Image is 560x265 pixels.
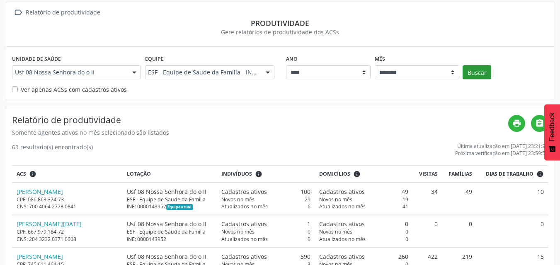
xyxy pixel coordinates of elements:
div: Gere relatórios de produtividade dos ACSs [12,28,548,36]
div: CPF: 667.979.184-72 [17,228,118,235]
div: 0 [319,228,408,235]
td: 10 [477,183,548,215]
span: Cadastros ativos [221,252,267,261]
div: 6 [221,203,310,210]
div: 41 [319,203,408,210]
button: Feedback - Mostrar pesquisa [544,104,560,160]
i: <div class="text-left"> <div> <strong>Cadastros ativos:</strong> Cadastros que estão vinculados a... [255,170,262,178]
div: 260 [319,252,408,261]
td: 49 [442,183,476,215]
span: ACS [17,170,26,178]
div: 29 [221,196,310,203]
div: CNS: 204 3232 0371 0008 [17,236,118,243]
div: 19 [319,196,408,203]
a:  [531,115,548,132]
span: Novos no mês [319,228,352,235]
span: Esta é a equipe atual deste Agente [166,204,193,210]
div: INE: 0000143952 [127,236,213,243]
th: Visitas [413,166,442,183]
div: Usf 08 Nossa Senhora do o II [127,220,213,228]
span: Novos no mês [221,196,255,203]
span: Novos no mês [319,196,352,203]
i: Dias em que o(a) ACS fez pelo menos uma visita, ou ficha de cadastro individual ou cadastro domic... [536,170,544,178]
span: Cadastros ativos [319,220,365,228]
label: Unidade de saúde [12,53,61,65]
div: CNS: 700 4064 2778 0841 [17,203,118,210]
div: 0 [319,236,408,243]
div: 1 [221,220,310,228]
span: Atualizados no mês [221,203,268,210]
div: Somente agentes ativos no mês selecionado são listados [12,128,508,137]
div: 0 [319,220,408,228]
span: Cadastros ativos [221,220,267,228]
span: Dias de trabalho [486,170,533,178]
span: ESF - Equipe de Saude da Familia - INE: 0000143952 [148,68,257,76]
span: Atualizados no mês [319,236,366,243]
div: INE: 0000143952 [127,203,213,210]
span: Domicílios [319,170,350,178]
span: Feedback [548,112,556,141]
a: [PERSON_NAME][DATE] [17,220,82,228]
label: Mês [375,53,385,65]
button: Buscar [463,65,491,79]
td: 34 [413,183,442,215]
div: ESF - Equipe de Saude da Familia [127,196,213,203]
div: Usf 08 Nossa Senhora do o II [127,187,213,196]
div: ESF - Equipe de Saude da Familia [127,228,213,235]
span: Atualizados no mês [319,203,366,210]
td: 0 [477,215,548,247]
div: 63 resultado(s) encontrado(s) [12,143,93,157]
a: [PERSON_NAME] [17,253,63,260]
label: Ano [286,53,298,65]
div: Relatório de produtividade [24,7,102,19]
span: Cadastros ativos [221,187,267,196]
i: print [512,119,521,128]
a: [PERSON_NAME] [17,188,63,196]
div: 100 [221,187,310,196]
h4: Relatório de produtividade [12,115,508,125]
div: Última atualização em [DATE] 23:21:26 [455,143,548,150]
th: Famílias [442,166,476,183]
i:  [12,7,24,19]
span: Atualizados no mês [221,236,268,243]
div: Próxima verificação em [DATE] 23:59:59 [455,150,548,157]
i:  [535,119,544,128]
div: 49 [319,187,408,196]
span: Cadastros ativos [319,187,365,196]
span: Indivíduos [221,170,252,178]
th: Lotação [122,166,217,183]
div: 590 [221,252,310,261]
td: 0 [442,215,476,247]
span: Usf 08 Nossa Senhora do o II [15,68,124,76]
span: Novos no mês [221,228,255,235]
div: Produtividade [12,19,548,28]
span: Cadastros ativos [319,252,365,261]
div: CPF: 086.863.374-73 [17,196,118,203]
div: 0 [221,236,310,243]
div: Usf 08 Nossa Senhora do o II [127,252,213,261]
td: 0 [413,215,442,247]
div: 0 [221,228,310,235]
a: print [508,115,525,132]
i: ACSs que estiveram vinculados a uma UBS neste período, mesmo sem produtividade. [29,170,36,178]
a:  Relatório de produtividade [12,7,102,19]
label: Equipe [145,53,164,65]
label: Ver apenas ACSs com cadastros ativos [21,85,127,94]
i: <div class="text-left"> <div> <strong>Cadastros ativos:</strong> Cadastros que estão vinculados a... [353,170,361,178]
